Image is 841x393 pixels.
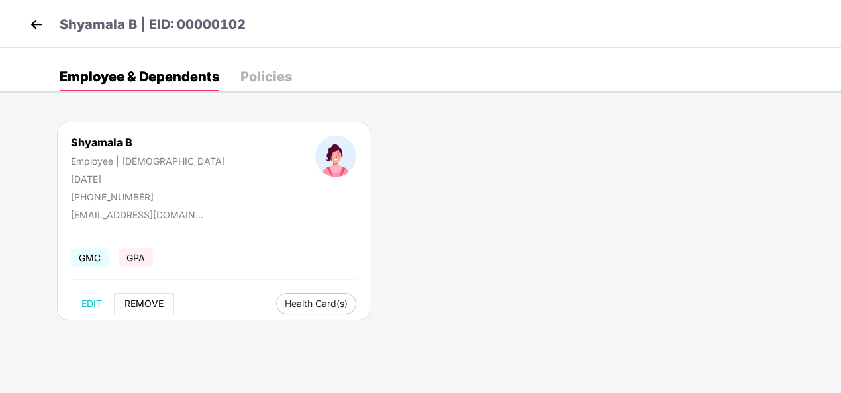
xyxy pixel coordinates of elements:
[60,15,246,35] p: Shyamala B | EID: 00000102
[119,248,153,267] span: GPA
[276,293,356,314] button: Health Card(s)
[285,300,348,307] span: Health Card(s)
[81,298,102,309] span: EDIT
[71,209,203,220] div: [EMAIL_ADDRESS][DOMAIN_NAME]
[71,248,109,267] span: GMC
[71,191,225,202] div: [PHONE_NUMBER]
[71,155,225,167] div: Employee | [DEMOGRAPHIC_DATA]
[71,293,113,314] button: EDIT
[240,70,292,83] div: Policies
[71,136,225,149] div: Shyamala B
[60,70,219,83] div: Employee & Dependents
[26,15,46,34] img: back
[124,298,164,309] span: REMOVE
[315,136,356,177] img: profileImage
[114,293,174,314] button: REMOVE
[71,173,225,185] div: [DATE]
